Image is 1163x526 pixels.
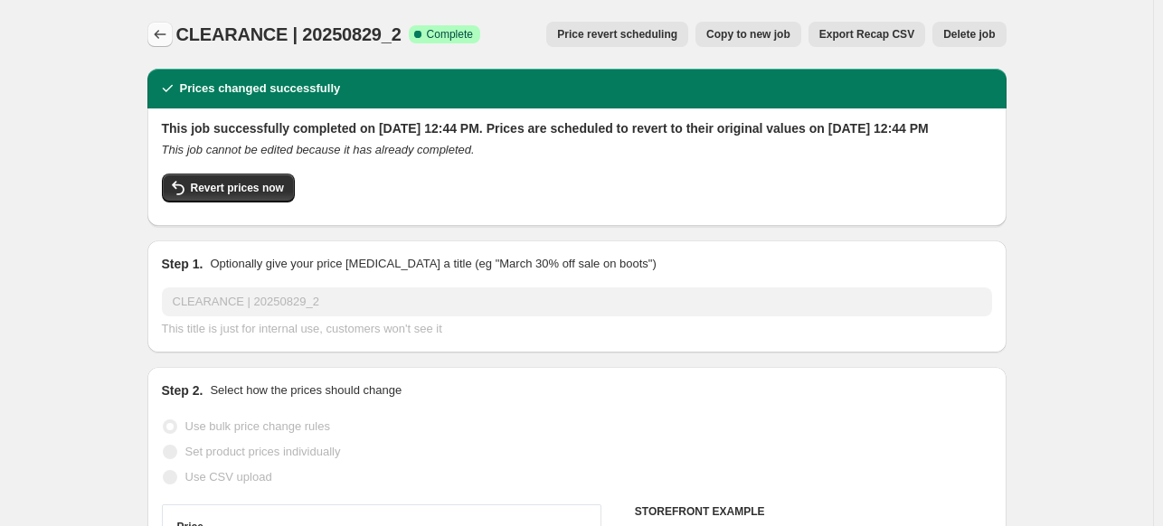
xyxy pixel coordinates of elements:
button: Export Recap CSV [808,22,925,47]
span: Complete [427,27,473,42]
span: Delete job [943,27,995,42]
p: Optionally give your price [MEDICAL_DATA] a title (eg "March 30% off sale on boots") [210,255,656,273]
span: Price revert scheduling [557,27,677,42]
span: This title is just for internal use, customers won't see it [162,322,442,335]
h2: Step 1. [162,255,203,273]
span: Revert prices now [191,181,284,195]
h2: Step 2. [162,381,203,399]
button: Delete job [932,22,1006,47]
h2: This job successfully completed on [DATE] 12:44 PM. Prices are scheduled to revert to their origi... [162,119,992,137]
span: Set product prices individually [185,445,341,458]
span: Use CSV upload [185,470,272,484]
button: Copy to new job [695,22,801,47]
h2: Prices changed successfully [180,80,341,98]
h6: STOREFRONT EXAMPLE [635,504,992,519]
input: 30% off holiday sale [162,287,992,316]
span: CLEARANCE | 20250829_2 [176,24,402,44]
button: Revert prices now [162,174,295,202]
span: Copy to new job [706,27,790,42]
i: This job cannot be edited because it has already completed. [162,143,475,156]
button: Price revert scheduling [546,22,688,47]
button: Price change jobs [147,22,173,47]
span: Use bulk price change rules [185,419,330,433]
p: Select how the prices should change [210,381,402,399]
span: Export Recap CSV [819,27,914,42]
